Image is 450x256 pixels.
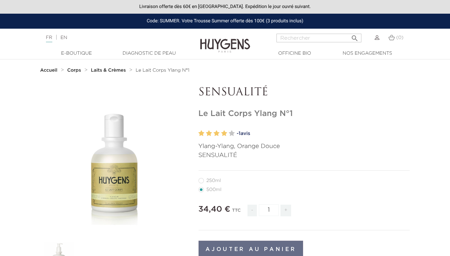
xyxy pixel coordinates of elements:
[199,187,229,192] label: 500ml
[67,68,83,73] a: Corps
[91,68,126,73] strong: Laits & Crèmes
[91,68,128,73] a: Laits & Crèmes
[43,50,110,57] a: E-Boutique
[237,129,410,139] a: -1avis
[351,32,359,40] i: 
[43,34,183,42] div: |
[60,35,67,40] a: EN
[276,34,361,42] input: Rechercher
[40,68,58,73] strong: Accueil
[261,50,328,57] a: Officine Bio
[221,129,227,138] label: 4
[199,205,230,213] span: 34,40 €
[199,151,410,160] p: SENSUALITÉ
[199,86,410,99] p: SENSUALITÉ
[199,178,229,183] label: 250ml
[40,68,59,73] a: Accueil
[199,142,410,151] p: Ylang-Ylang, Orange Douce
[247,205,257,216] span: -
[396,35,403,40] span: (0)
[349,32,361,41] button: 
[200,28,250,54] img: Huygens
[67,68,81,73] strong: Corps
[232,203,241,221] div: TTC
[46,35,52,42] a: FR
[199,109,410,119] h1: Le Lait Corps Ylang N°1
[136,68,190,73] a: Le Lait Corps Ylang N°1
[116,50,183,57] a: Diagnostic de peau
[238,131,240,136] span: 1
[280,205,291,216] span: +
[229,129,235,138] label: 5
[206,129,212,138] label: 2
[259,204,279,216] input: Quantité
[199,129,205,138] label: 1
[334,50,401,57] a: Nos engagements
[214,129,220,138] label: 3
